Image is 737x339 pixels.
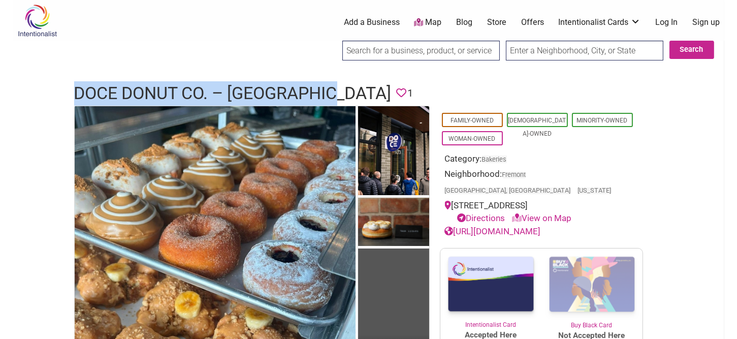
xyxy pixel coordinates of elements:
a: View on Map [512,213,572,223]
a: Blog [456,17,472,28]
a: Log In [655,17,678,28]
a: Sign up [692,17,720,28]
span: [US_STATE] [578,188,612,194]
a: Map [414,17,441,28]
input: Search for a business, product, or service [342,41,500,60]
span: 1 [408,85,413,101]
a: [DEMOGRAPHIC_DATA]-Owned [508,117,566,137]
div: Neighborhood: [445,168,638,199]
a: Buy Black Card [541,249,643,330]
a: Directions [458,213,505,223]
img: Buy Black Card [541,249,643,321]
a: Bakeries [482,156,507,163]
div: Category: [445,152,638,168]
a: Family-Owned [451,117,494,124]
a: Add a Business [344,17,400,28]
div: [STREET_ADDRESS] [445,199,638,225]
input: Enter a Neighborhood, City, or State [506,41,663,60]
h1: DOCE Donut Co. – [GEOGRAPHIC_DATA] [74,81,392,106]
a: [URL][DOMAIN_NAME] [445,226,541,236]
a: Store [487,17,506,28]
img: Intentionalist [13,4,61,37]
img: Intentionalist Card [440,249,541,320]
span: Fremont [502,172,526,178]
a: Woman-Owned [449,135,496,142]
a: Intentionalist Card [440,249,541,329]
a: Offers [521,17,544,28]
a: Minority-Owned [577,117,628,124]
a: Intentionalist Cards [559,17,641,28]
span: [GEOGRAPHIC_DATA], [GEOGRAPHIC_DATA] [445,188,571,194]
button: Search [669,41,714,59]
